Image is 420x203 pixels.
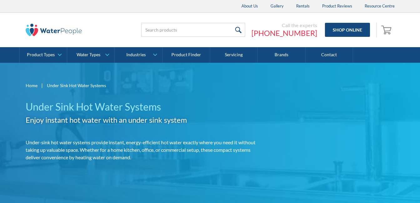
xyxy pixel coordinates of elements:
[77,52,100,57] div: Water Types
[47,82,106,89] div: Under Sink Hot Water Systems
[210,47,258,63] a: Servicing
[163,47,210,63] a: Product Finder
[115,47,162,63] a: Industries
[251,28,317,38] a: [PHONE_NUMBER]
[26,99,266,114] h1: Under Sink Hot Water Systems
[26,114,266,126] h2: Enjoy instant hot water with an under sink system
[306,47,353,63] a: Contact
[26,24,82,36] img: The Water People
[26,82,38,89] a: Home
[126,52,146,57] div: Industries
[251,22,317,28] div: Call the experts
[67,47,114,63] a: Water Types
[325,23,370,37] a: Shop Online
[141,23,245,37] input: Search products
[380,22,395,37] a: Open empty cart
[26,139,266,161] p: Under-sink hot water systems provide instant, energy-efficient hot water exactly where you need i...
[258,47,305,63] a: Brands
[41,82,44,89] div: |
[20,47,67,63] a: Product Types
[27,52,55,57] div: Product Types
[381,25,393,35] img: shopping cart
